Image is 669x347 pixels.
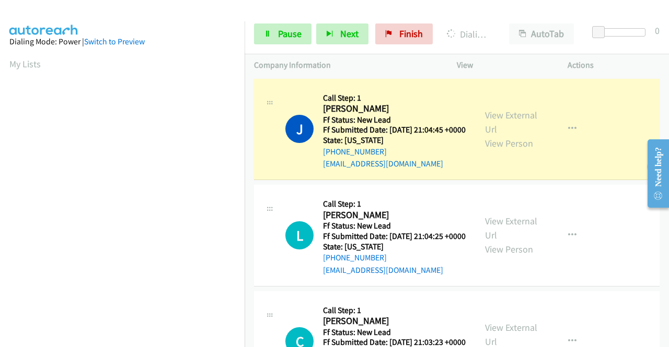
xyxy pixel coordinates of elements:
a: Finish [375,23,433,44]
span: Finish [399,28,423,40]
a: [PHONE_NUMBER] [323,253,387,262]
h2: [PERSON_NAME] [323,315,463,327]
a: [EMAIL_ADDRESS][DOMAIN_NAME] [323,265,443,275]
h5: Ff Status: New Lead [323,221,466,231]
h5: Ff Status: New Lead [323,327,466,338]
a: [EMAIL_ADDRESS][DOMAIN_NAME] [323,159,443,169]
h5: Call Step: 1 [323,305,466,316]
a: View External Url [485,215,537,241]
h2: [PERSON_NAME] [323,209,463,221]
a: View External Url [485,109,537,135]
h5: State: [US_STATE] [323,135,466,146]
p: Actions [568,59,660,71]
span: Next [340,28,359,40]
div: Dialing Mode: Power | [9,35,235,48]
h5: Call Step: 1 [323,93,466,103]
p: Company Information [254,59,438,71]
h1: J [285,115,314,143]
a: My Lists [9,58,41,70]
button: Next [316,23,368,44]
div: 0 [655,23,660,38]
iframe: Resource Center [639,132,669,215]
a: [PHONE_NUMBER] [323,147,387,157]
h5: Ff Submitted Date: [DATE] 21:04:45 +0000 [323,125,466,135]
h5: Call Step: 1 [323,199,466,209]
h2: [PERSON_NAME] [323,103,463,115]
p: View [457,59,549,71]
a: View Person [485,243,533,255]
a: Pause [254,23,312,44]
div: The call is yet to be attempted [285,221,314,249]
a: Switch to Preview [84,37,145,46]
h5: Ff Submitted Date: [DATE] 21:04:25 +0000 [323,231,466,242]
h5: Ff Status: New Lead [323,115,466,125]
h1: L [285,221,314,249]
a: View Person [485,137,533,149]
button: AutoTab [509,23,574,44]
p: Dialing [PERSON_NAME] [447,27,490,41]
span: Pause [278,28,302,40]
h5: State: [US_STATE] [323,242,466,252]
div: Delay between calls (in seconds) [597,28,645,37]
